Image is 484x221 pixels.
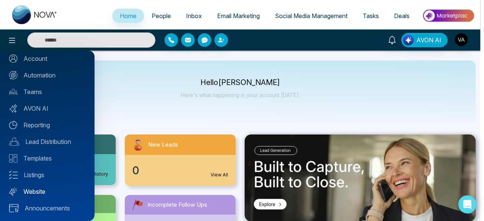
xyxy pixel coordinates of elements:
[9,87,85,96] a: Teams
[9,54,85,63] a: Account
[9,204,85,213] a: Announcements
[9,138,19,146] img: Lead-dist.svg
[458,195,476,213] div: Open Intercom Messenger
[9,71,17,79] img: Automation.svg
[9,154,17,162] img: Templates.svg
[9,104,17,113] img: Avon-AI.svg
[9,187,17,196] img: Website.svg
[9,121,17,129] img: Reporting.svg
[9,204,19,212] img: announcements.svg
[9,121,85,130] a: Reporting
[9,170,85,179] a: Listings
[9,54,17,63] img: Account.svg
[9,71,85,80] a: Automation
[9,187,85,196] a: Website
[9,171,18,179] img: Listings.svg
[9,88,17,96] img: team.svg
[9,137,85,146] a: Lead Distribution
[9,104,85,113] a: AVON AI
[9,154,85,163] a: Templates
